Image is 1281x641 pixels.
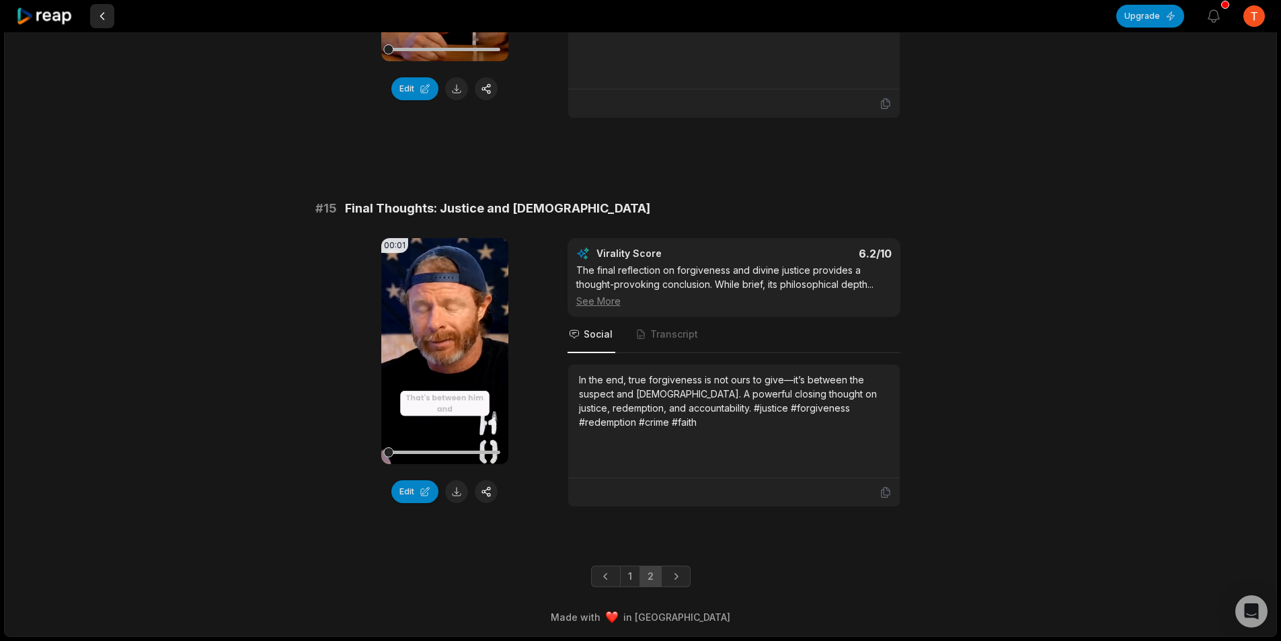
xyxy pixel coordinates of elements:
[591,566,621,587] a: Previous page
[576,263,892,308] div: The final reflection on forgiveness and divine justice provides a thought-provoking conclusion. W...
[315,199,337,218] span: # 15
[650,328,698,341] span: Transcript
[606,611,618,624] img: heart emoji
[345,199,650,218] span: Final Thoughts: Justice and [DEMOGRAPHIC_DATA]
[591,566,691,587] ul: Pagination
[661,566,691,587] a: Next page
[579,373,889,429] div: In the end, true forgiveness is not ours to give—it’s between the suspect and [DEMOGRAPHIC_DATA]....
[639,566,662,587] a: Page 2 is your current page
[576,294,892,308] div: See More
[596,247,741,260] div: Virality Score
[584,328,613,341] span: Social
[381,238,508,464] video: Your browser does not support mp4 format.
[620,566,640,587] a: Page 1
[391,480,438,503] button: Edit
[568,317,900,353] nav: Tabs
[17,610,1264,624] div: Made with in [GEOGRAPHIC_DATA]
[1235,595,1268,628] div: Open Intercom Messenger
[391,77,438,100] button: Edit
[1116,5,1184,28] button: Upgrade
[747,247,892,260] div: 6.2 /10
